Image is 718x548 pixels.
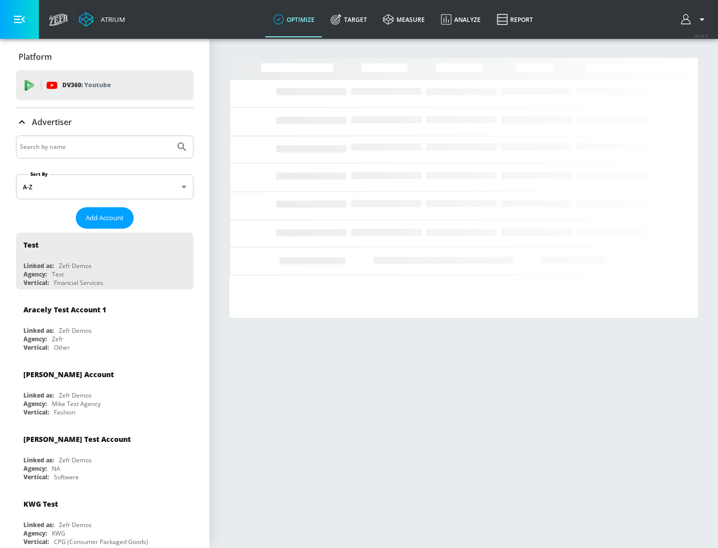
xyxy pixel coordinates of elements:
[323,1,375,37] a: Target
[23,326,54,335] div: Linked as:
[54,343,70,352] div: Other
[16,70,193,100] div: DV360: Youtube
[23,456,54,464] div: Linked as:
[23,262,54,270] div: Linked as:
[59,456,92,464] div: Zefr Demos
[97,15,125,24] div: Atrium
[79,12,125,27] a: Atrium
[23,335,47,343] div: Agency:
[375,1,433,37] a: measure
[54,538,148,546] div: CPG (Consumer Packaged Goods)
[16,297,193,354] div: Aracely Test Account 1Linked as:Zefr DemosAgency:ZefrVertical:Other
[23,370,114,379] div: [PERSON_NAME] Account
[20,140,171,153] input: Search by name
[54,278,103,287] div: Financial Services
[23,521,54,529] div: Linked as:
[52,270,64,278] div: Test
[18,51,52,62] p: Platform
[23,434,131,444] div: [PERSON_NAME] Test Account
[16,427,193,484] div: [PERSON_NAME] Test AccountLinked as:Zefr DemosAgency:NAVertical:Software
[62,80,111,91] p: DV360:
[52,529,65,538] div: KWG
[16,233,193,289] div: TestLinked as:Zefr DemosAgency:TestVertical:Financial Services
[433,1,489,37] a: Analyze
[59,391,92,400] div: Zefr Demos
[23,391,54,400] div: Linked as:
[28,171,50,177] label: Sort By
[16,362,193,419] div: [PERSON_NAME] AccountLinked as:Zefr DemosAgency:Mike Test AgencyVertical:Fashion
[23,464,47,473] div: Agency:
[59,521,92,529] div: Zefr Demos
[23,343,49,352] div: Vertical:
[76,207,134,229] button: Add Account
[59,326,92,335] div: Zefr Demos
[16,43,193,71] div: Platform
[265,1,323,37] a: optimize
[23,538,49,546] div: Vertical:
[52,400,101,408] div: Mike Test Agency
[59,262,92,270] div: Zefr Demos
[23,473,49,481] div: Vertical:
[23,400,47,408] div: Agency:
[32,117,72,128] p: Advertiser
[52,464,60,473] div: NA
[23,305,106,314] div: Aracely Test Account 1
[694,33,708,38] span: v 4.24.0
[86,212,124,224] span: Add Account
[54,473,79,481] div: Software
[16,108,193,136] div: Advertiser
[23,278,49,287] div: Vertical:
[54,408,75,416] div: Fashion
[23,529,47,538] div: Agency:
[489,1,541,37] a: Report
[16,174,193,199] div: A-Z
[23,499,58,509] div: KWG Test
[52,335,63,343] div: Zefr
[84,80,111,90] p: Youtube
[23,240,38,250] div: Test
[23,270,47,278] div: Agency:
[23,408,49,416] div: Vertical:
